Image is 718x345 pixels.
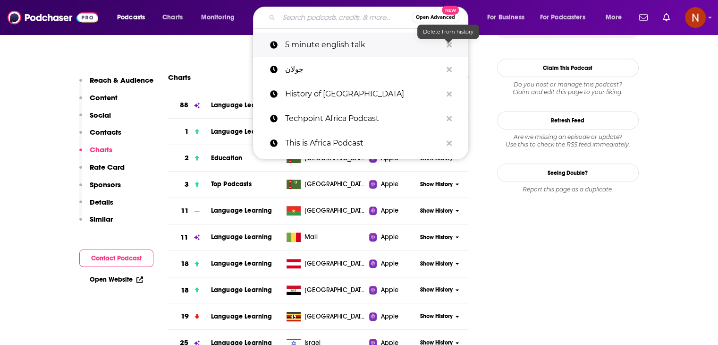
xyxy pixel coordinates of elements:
[304,180,366,189] span: Turkmenistan
[369,312,417,321] a: Apple
[79,128,121,145] button: Contacts
[211,180,252,188] a: Top Podcasts
[211,312,272,320] span: Language Learning
[283,259,369,268] a: [GEOGRAPHIC_DATA]
[497,81,639,96] div: Claim and edit this page to your liking.
[380,206,398,216] span: Apple
[380,233,398,242] span: Apple
[253,106,468,131] a: Techpoint Africa Podcast
[481,10,536,25] button: open menu
[90,163,125,172] p: Rate Card
[181,206,189,216] h3: 11
[420,286,453,294] span: Show History
[168,73,191,82] h2: Charts
[412,12,459,23] button: Open AdvancedNew
[369,233,417,242] a: Apple
[420,233,453,241] span: Show History
[442,6,459,15] span: New
[380,259,398,268] span: Apple
[416,15,455,20] span: Open Advanced
[211,207,272,215] a: Language Learning
[79,215,113,232] button: Similar
[168,303,211,329] a: 19
[90,180,121,189] p: Sponsors
[168,92,211,118] a: 88
[369,259,417,268] a: Apple
[162,11,183,24] span: Charts
[168,198,211,224] a: 11
[201,11,235,24] span: Monitoring
[180,232,188,243] h3: 11
[369,206,417,216] a: Apple
[181,259,189,269] h3: 18
[285,106,442,131] p: Techpoint Africa Podcast
[534,10,599,25] button: open menu
[168,119,211,145] a: 1
[79,180,121,198] button: Sponsors
[168,145,211,171] a: 2
[380,285,398,295] span: Apple
[304,312,366,321] span: Uganda
[185,179,189,190] h3: 3
[283,180,369,189] a: [GEOGRAPHIC_DATA]
[110,10,157,25] button: open menu
[285,33,442,57] p: 5 minute english talk
[685,7,706,28] button: Show profile menu
[420,260,453,268] span: Show History
[540,11,585,24] span: For Podcasters
[90,198,113,207] p: Details
[380,312,398,321] span: Apple
[79,163,125,180] button: Rate Card
[211,286,272,294] a: Language Learning
[90,76,153,85] p: Reach & Audience
[253,33,468,57] a: 5 minute english talk
[417,312,462,320] button: Show History
[497,59,639,77] button: Claim This Podcast
[194,10,247,25] button: open menu
[283,206,369,216] a: [GEOGRAPHIC_DATA]
[417,286,462,294] button: Show History
[497,186,639,193] div: Report this page as a duplicate.
[420,207,453,215] span: Show History
[211,233,272,241] span: Language Learning
[685,7,706,28] span: Logged in as AdelNBM
[79,93,118,111] button: Content
[181,285,189,296] h3: 18
[304,233,318,242] span: Mali
[79,76,153,93] button: Reach & Audience
[497,111,639,129] button: Refresh Feed
[304,259,366,268] span: Austria
[79,198,113,215] button: Details
[253,131,468,155] a: This is Africa Podcast
[417,25,479,39] div: Delete from history
[168,224,211,250] a: 11
[79,250,153,267] button: Contact Podcast
[211,101,272,109] a: Language Learning
[211,128,272,136] a: Language Learning
[283,312,369,321] a: [GEOGRAPHIC_DATA]
[606,11,622,24] span: More
[180,100,188,111] h3: 88
[79,111,111,128] button: Social
[185,153,189,164] h3: 2
[497,81,639,88] span: Do you host or manage this podcast?
[8,9,98,26] img: Podchaser - Follow, Share and Rate Podcasts
[90,145,112,154] p: Charts
[497,164,639,182] a: Seeing Double?
[168,277,211,303] a: 18
[211,154,242,162] a: Education
[181,311,189,322] h3: 19
[253,82,468,106] a: History of [GEOGRAPHIC_DATA]
[79,145,112,163] button: Charts
[156,10,188,25] a: Charts
[285,82,442,106] p: History of Africa
[304,285,366,295] span: Iraq
[685,7,706,28] img: User Profile
[279,10,412,25] input: Search podcasts, credits, & more...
